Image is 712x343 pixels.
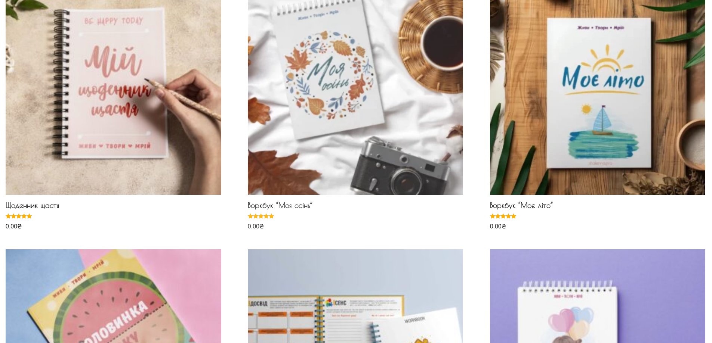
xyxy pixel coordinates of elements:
h2: Воркбук “Моя осінь” [248,201,463,213]
h2: Воркбук “Моє літо” [490,201,706,213]
bdi: 0.00 [248,223,264,230]
span: ₴ [17,223,22,230]
span: Оцінено в з 5 [6,213,33,237]
div: Оцінено в 5.00 з 5 [490,213,518,219]
h2: Щоденник щастя [6,201,221,213]
span: Оцінено в з 5 [490,213,518,237]
div: Оцінено в 5.00 з 5 [248,213,275,219]
bdi: 0.00 [6,223,22,230]
span: Оцінено в з 5 [248,213,275,237]
span: ₴ [259,223,264,230]
span: ₴ [502,223,506,230]
bdi: 0.00 [490,223,506,230]
div: Оцінено в 5.00 з 5 [6,213,33,219]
